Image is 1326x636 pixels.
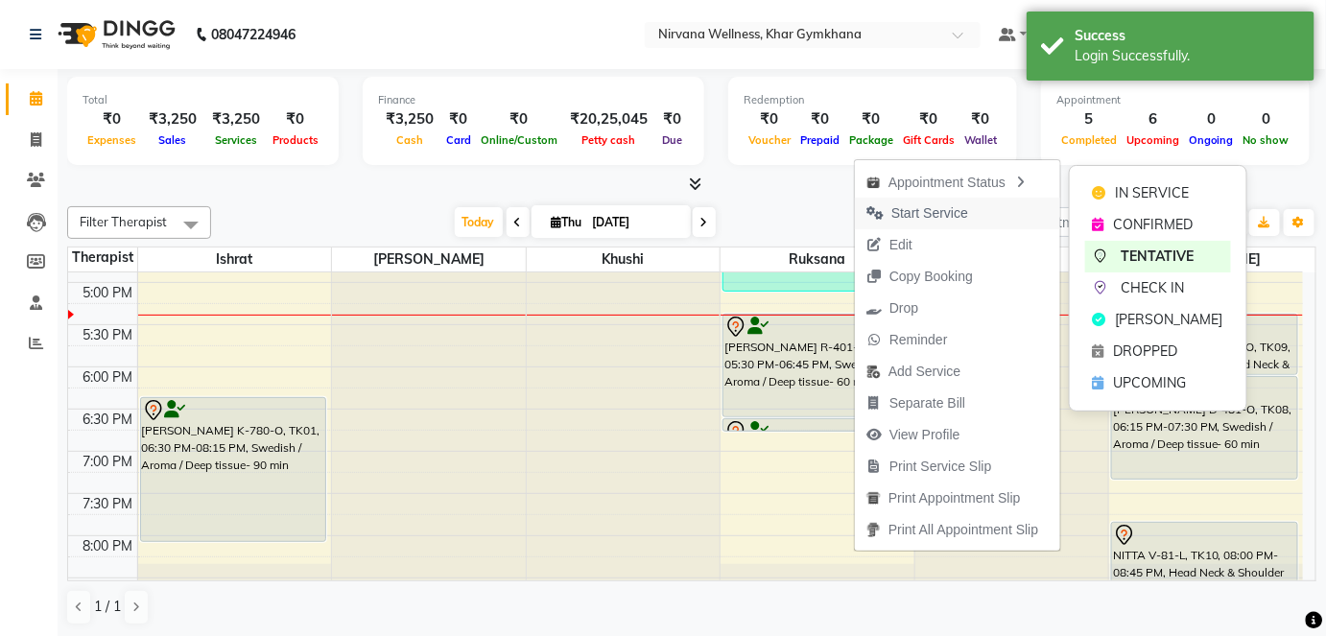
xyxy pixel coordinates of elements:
[1122,247,1195,267] span: TENTATIVE
[210,133,262,147] span: Services
[332,247,526,271] span: [PERSON_NAME]
[1114,373,1187,393] span: UPCOMING
[378,92,689,108] div: Finance
[268,108,323,130] div: ₹0
[1056,108,1122,130] div: 5
[154,133,192,147] span: Sales
[268,133,323,147] span: Products
[455,207,503,237] span: Today
[378,108,441,130] div: ₹3,250
[889,330,948,350] span: Reminder
[83,108,141,130] div: ₹0
[888,520,1038,540] span: Print All Appointment Slip
[204,108,268,130] div: ₹3,250
[211,8,296,61] b: 08047224946
[1056,133,1122,147] span: Completed
[80,325,137,345] div: 5:30 PM
[721,247,914,271] span: Ruksana
[527,247,721,271] span: Khushi
[898,133,959,147] span: Gift Cards
[141,108,204,130] div: ₹3,250
[888,488,1021,508] span: Print Appointment Slip
[1075,46,1300,66] div: Login Successfully.
[476,108,562,130] div: ₹0
[657,133,687,147] span: Due
[1184,133,1239,147] span: Ongoing
[80,367,137,388] div: 6:00 PM
[1116,183,1190,203] span: IN SERVICE
[795,133,844,147] span: Prepaid
[80,283,137,303] div: 5:00 PM
[1112,523,1297,583] div: NITTA V-81-L, TK10, 08:00 PM-08:45 PM, Head Neck & Shoulder
[1239,108,1294,130] div: 0
[587,208,683,237] input: 2025-09-04
[441,133,476,147] span: Card
[562,108,655,130] div: ₹20,25,045
[547,215,587,229] span: Thu
[795,108,844,130] div: ₹0
[889,298,918,318] span: Drop
[889,235,912,255] span: Edit
[866,491,881,506] img: printapt.png
[68,247,137,268] div: Therapist
[888,362,960,382] span: Add Service
[1122,108,1184,130] div: 6
[1122,133,1184,147] span: Upcoming
[49,8,180,61] img: logo
[898,108,959,130] div: ₹0
[1075,26,1300,46] div: Success
[655,108,689,130] div: ₹0
[889,425,960,445] span: View Profile
[889,267,973,287] span: Copy Booking
[1056,92,1294,108] div: Appointment
[744,133,795,147] span: Voucher
[80,578,137,599] div: 8:30 PM
[83,92,323,108] div: Total
[844,133,898,147] span: Package
[1122,278,1185,298] span: CHECK IN
[1114,342,1178,362] span: DROPPED
[866,523,881,537] img: printall.png
[1112,377,1297,479] div: [PERSON_NAME] D-481-O, TK08, 06:15 PM-07:30 PM, Swedish / Aroma / Deep tissue- 60 min
[866,365,881,379] img: add-service.png
[80,452,137,472] div: 7:00 PM
[1184,108,1239,130] div: 0
[476,133,562,147] span: Online/Custom
[578,133,641,147] span: Petty cash
[855,165,1060,198] div: Appointment Status
[1116,310,1223,330] span: [PERSON_NAME]
[866,176,881,190] img: apt_status.png
[959,133,1002,147] span: Wallet
[80,536,137,556] div: 8:00 PM
[141,398,325,541] div: [PERSON_NAME] K-780-O, TK01, 06:30 PM-08:15 PM, Swedish / Aroma / Deep tissue- 90 min
[138,247,332,271] span: Ishrat
[744,108,795,130] div: ₹0
[391,133,428,147] span: Cash
[889,393,965,413] span: Separate Bill
[744,92,1002,108] div: Redemption
[83,133,141,147] span: Expenses
[723,315,908,416] div: [PERSON_NAME] R-401-O, TK06, 05:30 PM-06:45 PM, Swedish / Aroma / Deep tissue- 60 min
[889,457,992,477] span: Print Service Slip
[80,410,137,430] div: 6:30 PM
[80,494,137,514] div: 7:30 PM
[441,108,476,130] div: ₹0
[80,214,167,229] span: Filter Therapist
[844,108,898,130] div: ₹0
[723,419,908,431] div: [PERSON_NAME] R-401-O, TK06, 06:45 PM-06:46 PM, Wintergreen Oil/Aroma Oil
[1239,133,1294,147] span: No show
[1114,215,1194,235] span: CONFIRMED
[891,203,968,224] span: Start Service
[959,108,1002,130] div: ₹0
[94,597,121,617] span: 1 / 1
